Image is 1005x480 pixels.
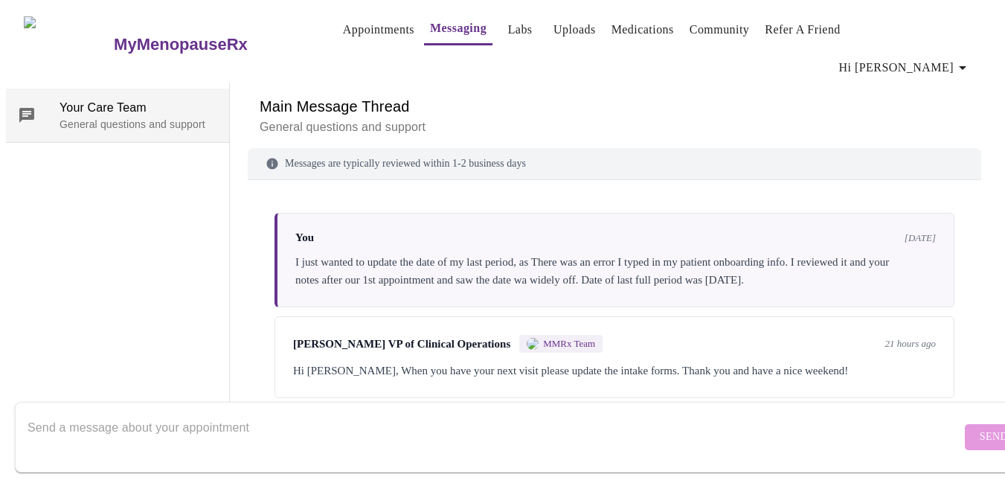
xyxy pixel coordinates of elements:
span: MMRx Team [543,338,595,350]
a: MyMenopauseRx [112,19,307,71]
a: Labs [508,19,533,40]
button: Hi [PERSON_NAME] [833,53,977,83]
a: Medications [611,19,674,40]
p: General questions and support [260,118,969,136]
button: Labs [496,15,544,45]
button: Medications [606,15,680,45]
span: [DATE] [905,232,936,244]
span: 21 hours ago [884,338,936,350]
h6: Main Message Thread [260,95,969,118]
a: Messaging [430,18,487,39]
textarea: Send a message about your appointment [28,413,961,461]
div: I just wanted to update the date of my last period, as There was an error I typed in my patient o... [295,253,936,289]
div: Hi [PERSON_NAME], When you have your next visit please update the intake forms. Thank you and hav... [293,362,936,380]
p: General questions and support [60,117,217,132]
h3: MyMenopauseRx [114,35,248,54]
button: Refer a Friend [759,15,847,45]
button: Messaging [424,13,492,45]
span: Your Care Team [60,99,217,117]
img: MyMenopauseRx Logo [24,16,112,72]
button: Appointments [337,15,420,45]
img: MMRX [527,338,539,350]
button: Community [684,15,756,45]
div: Your Care TeamGeneral questions and support [6,89,229,142]
a: Community [690,19,750,40]
button: Uploads [548,15,602,45]
div: Messages are typically reviewed within 1-2 business days [248,148,981,180]
a: Uploads [553,19,596,40]
a: Appointments [343,19,414,40]
span: You [295,231,314,244]
span: Hi [PERSON_NAME] [839,57,972,78]
span: [PERSON_NAME] VP of Clinical Operations [293,338,510,351]
a: Refer a Friend [765,19,841,40]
